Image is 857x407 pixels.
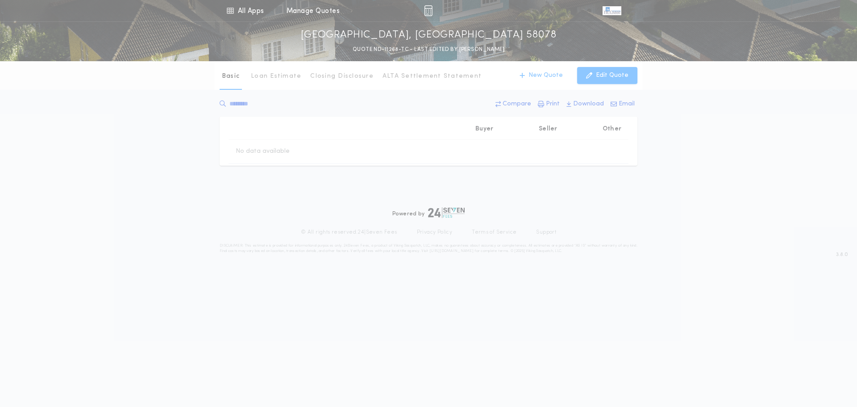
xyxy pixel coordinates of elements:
[528,71,563,80] p: New Quote
[424,5,433,16] img: img
[619,100,635,109] p: Email
[836,251,848,259] span: 3.8.0
[220,243,637,254] p: DISCLAIMER: This estimate is provided for informational purposes only. 24|Seven Fees, a product o...
[493,96,534,112] button: Compare
[536,229,556,236] a: Support
[546,100,560,109] p: Print
[310,72,374,81] p: Closing Disclosure
[428,207,465,218] img: logo
[251,72,301,81] p: Loan Estimate
[301,28,557,42] p: [GEOGRAPHIC_DATA], [GEOGRAPHIC_DATA] 58078
[353,45,504,54] p: QUOTE ND-11268-TC - LAST EDITED BY [PERSON_NAME]
[577,67,637,84] button: Edit Quote
[503,100,531,109] p: Compare
[301,229,397,236] p: © All rights reserved. 24|Seven Fees
[229,140,297,163] td: No data available
[564,96,607,112] button: Download
[603,6,621,15] img: vs-icon
[596,71,628,80] p: Edit Quote
[383,72,482,81] p: ALTA Settlement Statement
[573,100,604,109] p: Download
[222,72,240,81] p: Basic
[392,207,465,218] div: Powered by
[603,125,621,134] p: Other
[608,96,637,112] button: Email
[429,249,474,253] a: [URL][DOMAIN_NAME]
[417,229,453,236] a: Privacy Policy
[539,125,557,134] p: Seller
[475,125,493,134] p: Buyer
[472,229,516,236] a: Terms of Service
[535,96,562,112] button: Print
[511,67,572,84] button: New Quote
